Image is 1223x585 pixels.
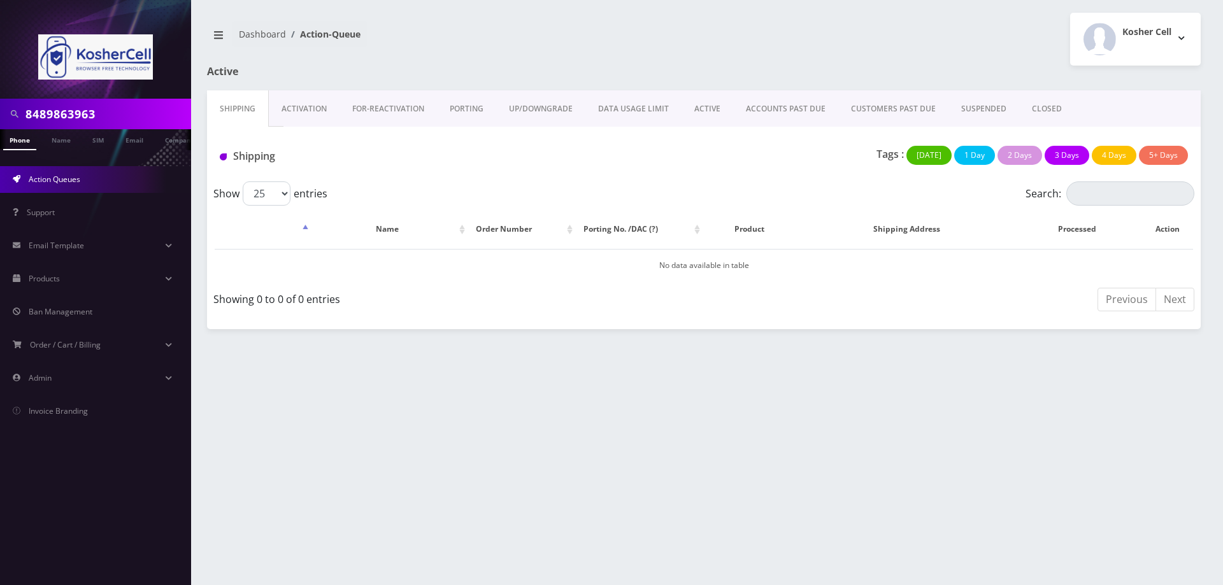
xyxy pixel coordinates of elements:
th: : activate to sort column descending [215,211,311,248]
h1: Active [207,66,526,78]
p: Tags : [876,146,904,162]
h1: Shipping [220,150,530,162]
span: Admin [29,372,52,383]
span: Email Template [29,240,84,251]
a: CLOSED [1019,90,1075,127]
img: Shipping [220,153,227,160]
button: [DATE] [906,146,952,165]
th: Processed: activate to sort column ascending [1020,211,1140,248]
h2: Kosher Cell [1122,27,1171,38]
img: KosherCell [38,34,153,80]
input: Search: [1066,181,1194,206]
nav: breadcrumb [207,21,694,57]
th: Shipping Address [796,211,1019,248]
button: 5+ Days [1139,146,1188,165]
a: Email [119,129,150,149]
span: Products [29,273,60,284]
a: FOR-REActivation [340,90,437,127]
a: Next [1155,288,1194,311]
a: SIM [86,129,110,149]
li: Action-Queue [286,27,361,41]
label: Show entries [213,181,327,206]
a: Phone [3,129,36,150]
select: Showentries [243,181,290,206]
th: Name: activate to sort column ascending [313,211,468,248]
div: Showing 0 to 0 of 0 entries [213,286,694,307]
a: Shipping [207,90,269,127]
a: Previous [1098,288,1156,311]
label: Search: [1026,181,1194,206]
a: Dashboard [239,28,286,40]
span: Invoice Branding [29,405,88,416]
span: Ban Management [29,306,92,317]
th: Order Number: activate to sort column ascending [469,211,576,248]
a: SUSPENDED [948,90,1019,127]
td: No data available in table [215,249,1193,281]
button: 4 Days [1092,146,1136,165]
span: Action Queues [29,174,80,185]
button: 2 Days [998,146,1042,165]
input: Search in Company [25,102,188,126]
a: PORTING [437,90,496,127]
a: Name [45,129,77,149]
button: Kosher Cell [1070,13,1201,66]
a: Activation [269,90,340,127]
a: ACCOUNTS PAST DUE [733,90,838,127]
button: 1 Day [954,146,995,165]
span: Support [27,207,55,218]
button: 3 Days [1045,146,1089,165]
th: Product [704,211,794,248]
a: DATA USAGE LIMIT [585,90,682,127]
a: ACTIVE [682,90,733,127]
a: CUSTOMERS PAST DUE [838,90,948,127]
th: Action [1141,211,1193,248]
th: Porting No. /DAC (?): activate to sort column ascending [577,211,703,248]
a: UP/DOWNGRADE [496,90,585,127]
span: Order / Cart / Billing [30,339,101,350]
a: Company [159,129,201,149]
